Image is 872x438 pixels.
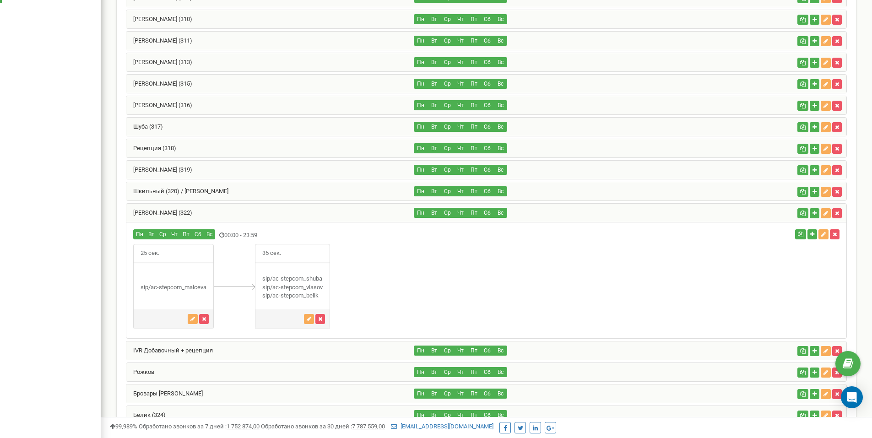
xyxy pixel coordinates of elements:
a: [PERSON_NAME] (310) [126,16,192,22]
button: Чт [454,367,467,377]
button: Ср [157,229,169,239]
button: Ср [440,57,454,67]
button: Вс [493,122,507,132]
a: [PERSON_NAME] (313) [126,59,192,65]
a: [PERSON_NAME] (315) [126,80,192,87]
button: Пт [467,122,481,132]
button: Вс [204,229,215,239]
button: Пн [414,79,428,89]
u: 1 752 874,00 [227,423,260,430]
button: Пн [414,57,428,67]
button: Ср [440,410,454,420]
button: Вт [427,208,441,218]
button: Сб [480,389,494,399]
button: Чт [454,346,467,356]
div: 00:00 - 23:59 [126,229,607,242]
button: Сб [480,100,494,110]
button: Пн [414,122,428,132]
button: Пт [467,100,481,110]
button: Вс [493,367,507,377]
button: Сб [480,410,494,420]
button: Сб [480,143,494,153]
u: 7 787 559,00 [352,423,385,430]
button: Вт [427,36,441,46]
button: Вс [493,186,507,196]
button: Вт [427,57,441,67]
button: Вт [427,79,441,89]
button: Пн [414,100,428,110]
a: [PERSON_NAME] (316) [126,102,192,108]
button: Вт [427,186,441,196]
a: [PERSON_NAME] (311) [126,37,192,44]
button: Вт [427,367,441,377]
div: sip/ac-stepcom_malceva [134,283,213,292]
span: 25 сек. [134,244,166,262]
button: Чт [454,14,467,24]
button: Ср [440,143,454,153]
button: Пн [414,36,428,46]
button: Пт [467,165,481,175]
button: Чт [168,229,180,239]
button: Вс [493,100,507,110]
button: Вс [493,389,507,399]
button: Пт [467,36,481,46]
a: [EMAIL_ADDRESS][DOMAIN_NAME] [391,423,493,430]
button: Чт [454,389,467,399]
button: Чт [454,36,467,46]
button: Пн [414,143,428,153]
div: sip/ac-stepcom_shuba sip/ac-stepcom_vlasov sip/ac-stepcom_belik [255,275,330,300]
span: 99,989% [110,423,137,430]
button: Вс [493,410,507,420]
a: [PERSON_NAME] (322) [126,209,192,216]
button: Вс [493,36,507,46]
button: Ср [440,100,454,110]
button: Ср [440,79,454,89]
button: Вс [493,143,507,153]
button: Вс [493,57,507,67]
button: Чт [454,122,467,132]
button: Сб [480,36,494,46]
button: Сб [480,79,494,89]
span: Обработано звонков за 30 дней : [261,423,385,430]
button: Пн [414,186,428,196]
button: Вс [493,165,507,175]
a: Бровары [PERSON_NAME] [126,390,203,397]
button: Пн [414,208,428,218]
button: Вт [427,122,441,132]
button: Сб [192,229,204,239]
button: Пт [467,186,481,196]
a: Рожков [126,368,154,375]
button: Пт [180,229,192,239]
button: Пн [133,229,146,239]
a: Рецепция (318) [126,145,176,151]
button: Вт [146,229,157,239]
button: Пт [467,208,481,218]
button: Сб [480,208,494,218]
button: Пн [414,367,428,377]
button: Вт [427,143,441,153]
button: Ср [440,36,454,46]
button: Вт [427,346,441,356]
button: Пт [467,367,481,377]
button: Пт [467,389,481,399]
button: Чт [454,79,467,89]
a: Шкильный (320) / [PERSON_NAME] [126,188,228,195]
button: Пт [467,14,481,24]
button: Пн [414,14,428,24]
button: Вт [427,389,441,399]
button: Сб [480,346,494,356]
button: Вс [493,79,507,89]
button: Ср [440,208,454,218]
span: Обработано звонков за 7 дней : [139,423,260,430]
button: Сб [480,165,494,175]
button: Ср [440,122,454,132]
button: Чт [454,57,467,67]
button: Вт [427,165,441,175]
button: Сб [480,14,494,24]
button: Чт [454,143,467,153]
button: Пт [467,410,481,420]
button: Сб [480,122,494,132]
button: Пн [414,346,428,356]
button: Чт [454,410,467,420]
button: Пн [414,410,428,420]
